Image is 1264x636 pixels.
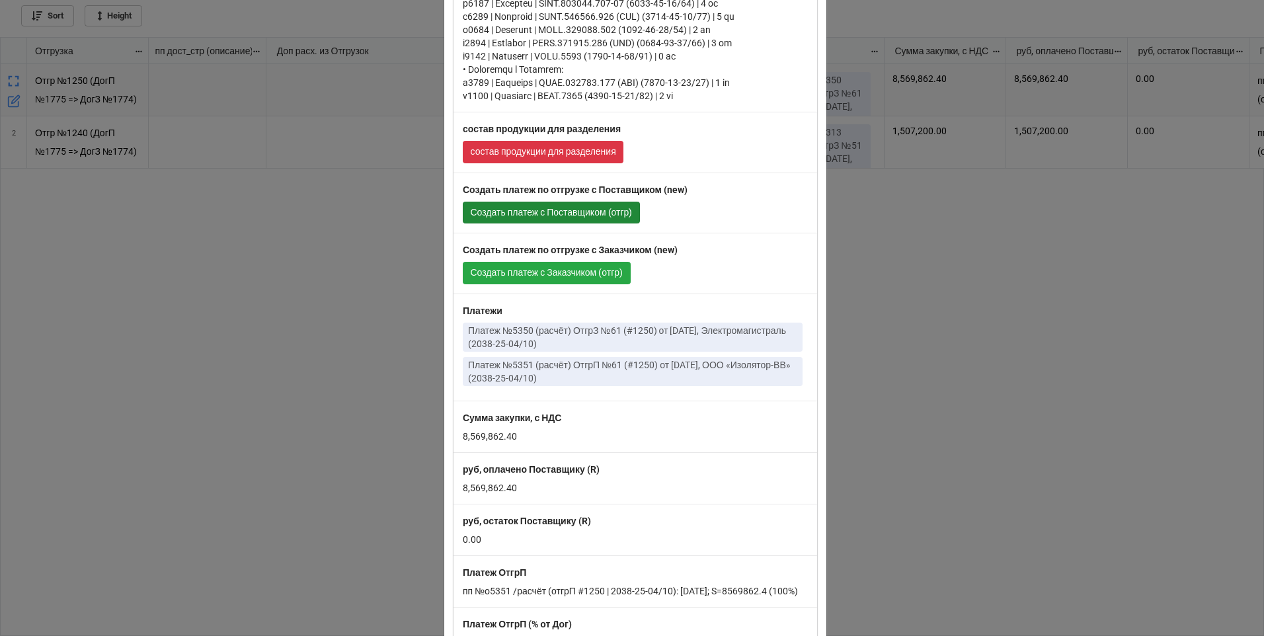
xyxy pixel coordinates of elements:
[463,516,591,526] b: руб, остаток Поставщику (R)
[463,430,808,443] p: 8,569,862.40
[463,323,803,352] a: Платеж №5350 (расчёт) ОтгрЗ №61 (#1250) от [DATE], Электромагистраль (2038-25-04/10)
[463,464,600,475] b: руб, оплачено Поставщику (R)
[463,245,678,255] b: Создать платеж по отгрузке с Заказчиком (new)
[463,357,803,386] a: Платеж №5351 (расчёт) ОтгрП №61 (#1250) от [DATE], ООО «Изолятор-ВВ» (2038-25-04/10)
[463,533,808,546] p: 0.00
[463,584,808,598] p: пп №o5351 /расчёт (отгрП #1250 | 2038-25-04/10): [DATE]; S=8569862.4 (100%)
[463,184,688,195] b: Создать платеж по отгрузке с Поставщиком (new)
[463,413,561,423] b: Сумма закупки, с НДС
[463,567,526,578] b: Платеж ОтгрП
[468,324,797,350] p: Платеж №5350 (расчёт) ОтгрЗ №61 (#1250) от [DATE], Электромагистраль (2038-25-04/10)
[463,202,640,224] a: Создать платеж с Поставщиком (отгр)
[463,124,621,134] b: состав продукции для разделения
[463,619,572,629] b: Платеж ОтгрП (% от Дог)
[463,262,631,284] a: Создать платеж с Заказчиком (отгр)
[463,141,623,163] a: состав продукции для разделения
[468,358,797,385] p: Платеж №5351 (расчёт) ОтгрП №61 (#1250) от [DATE], ООО «Изолятор-ВВ» (2038-25-04/10)
[463,481,808,495] p: 8,569,862.40
[463,305,502,316] b: Платежи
